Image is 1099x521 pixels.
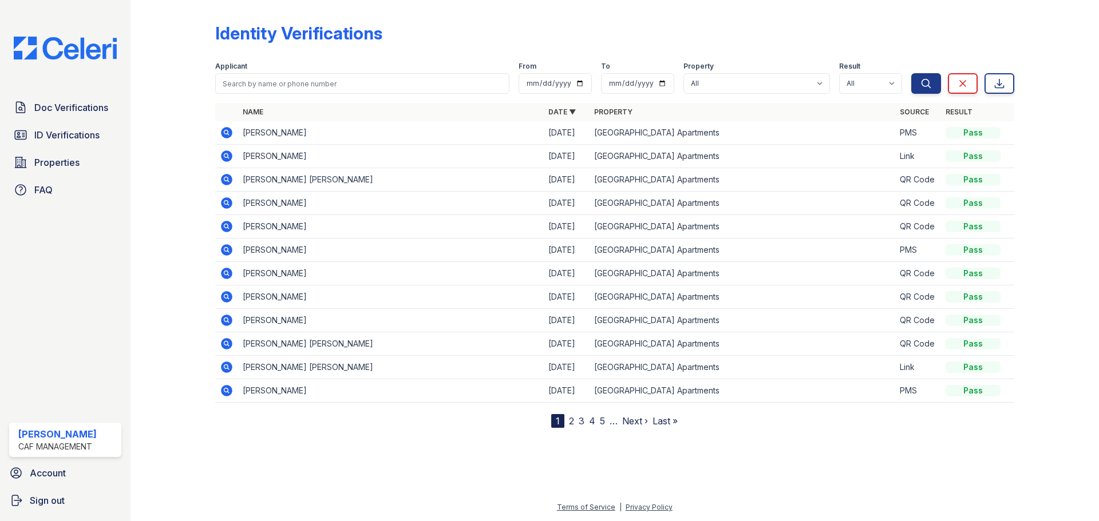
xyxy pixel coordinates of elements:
[946,268,1001,279] div: Pass
[590,145,895,168] td: [GEOGRAPHIC_DATA] Apartments
[895,215,941,238] td: QR Code
[590,168,895,192] td: [GEOGRAPHIC_DATA] Apartments
[946,361,1001,373] div: Pass
[946,244,1001,256] div: Pass
[600,415,605,427] a: 5
[590,332,895,356] td: [GEOGRAPHIC_DATA] Apartments
[590,262,895,285] td: [GEOGRAPHIC_DATA] Apartments
[895,192,941,215] td: QR Code
[238,238,544,262] td: [PERSON_NAME]
[238,379,544,403] td: [PERSON_NAME]
[544,192,590,215] td: [DATE]
[544,145,590,168] td: [DATE]
[590,215,895,238] td: [GEOGRAPHIC_DATA] Apartments
[5,489,126,512] a: Sign out
[18,441,97,452] div: CAF Management
[544,215,590,238] td: [DATE]
[946,221,1001,232] div: Pass
[946,315,1001,326] div: Pass
[544,285,590,309] td: [DATE]
[622,415,648,427] a: Next ›
[238,145,544,168] td: [PERSON_NAME]
[946,338,1001,349] div: Pass
[895,309,941,332] td: QR Code
[215,62,247,71] label: Applicant
[839,62,860,71] label: Result
[5,37,126,59] img: CE_Logo_Blue-a8612792a0a2168367f1c8372b55b34899dd931a85d93a1a3d3e32e68fde9ad4.png
[238,309,544,332] td: [PERSON_NAME]
[238,121,544,145] td: [PERSON_NAME]
[895,332,941,356] td: QR Code
[243,108,263,116] a: Name
[683,62,714,71] label: Property
[946,174,1001,185] div: Pass
[895,238,941,262] td: PMS
[895,121,941,145] td: PMS
[895,285,941,309] td: QR Code
[619,503,622,511] div: |
[238,285,544,309] td: [PERSON_NAME]
[544,262,590,285] td: [DATE]
[589,415,595,427] a: 4
[34,128,100,142] span: ID Verifications
[519,62,536,71] label: From
[548,108,576,116] a: Date ▼
[590,121,895,145] td: [GEOGRAPHIC_DATA] Apartments
[590,238,895,262] td: [GEOGRAPHIC_DATA] Apartments
[569,415,574,427] a: 2
[544,356,590,379] td: [DATE]
[579,415,584,427] a: 3
[601,62,610,71] label: To
[653,415,678,427] a: Last »
[610,414,618,428] span: …
[895,145,941,168] td: Link
[557,503,615,511] a: Terms of Service
[30,466,66,480] span: Account
[544,332,590,356] td: [DATE]
[544,379,590,403] td: [DATE]
[544,238,590,262] td: [DATE]
[5,462,126,484] a: Account
[946,127,1001,138] div: Pass
[18,427,97,441] div: [PERSON_NAME]
[9,124,121,146] a: ID Verifications
[946,291,1001,303] div: Pass
[215,23,382,43] div: Identity Verifications
[9,151,121,174] a: Properties
[594,108,632,116] a: Property
[9,96,121,119] a: Doc Verifications
[238,215,544,238] td: [PERSON_NAME]
[544,168,590,192] td: [DATE]
[626,503,673,511] a: Privacy Policy
[590,356,895,379] td: [GEOGRAPHIC_DATA] Apartments
[946,385,1001,396] div: Pass
[544,121,590,145] td: [DATE]
[34,156,80,169] span: Properties
[238,262,544,285] td: [PERSON_NAME]
[551,414,564,428] div: 1
[895,168,941,192] td: QR Code
[590,285,895,309] td: [GEOGRAPHIC_DATA] Apartments
[590,309,895,332] td: [GEOGRAPHIC_DATA] Apartments
[900,108,929,116] a: Source
[238,192,544,215] td: [PERSON_NAME]
[544,309,590,332] td: [DATE]
[895,379,941,403] td: PMS
[34,183,53,197] span: FAQ
[34,101,108,114] span: Doc Verifications
[590,379,895,403] td: [GEOGRAPHIC_DATA] Apartments
[215,73,509,94] input: Search by name or phone number
[946,150,1001,162] div: Pass
[9,178,121,201] a: FAQ
[946,108,973,116] a: Result
[30,494,65,507] span: Sign out
[590,192,895,215] td: [GEOGRAPHIC_DATA] Apartments
[895,262,941,285] td: QR Code
[946,197,1001,209] div: Pass
[238,356,544,379] td: [PERSON_NAME] [PERSON_NAME]
[238,168,544,192] td: [PERSON_NAME] [PERSON_NAME]
[895,356,941,379] td: Link
[238,332,544,356] td: [PERSON_NAME] [PERSON_NAME]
